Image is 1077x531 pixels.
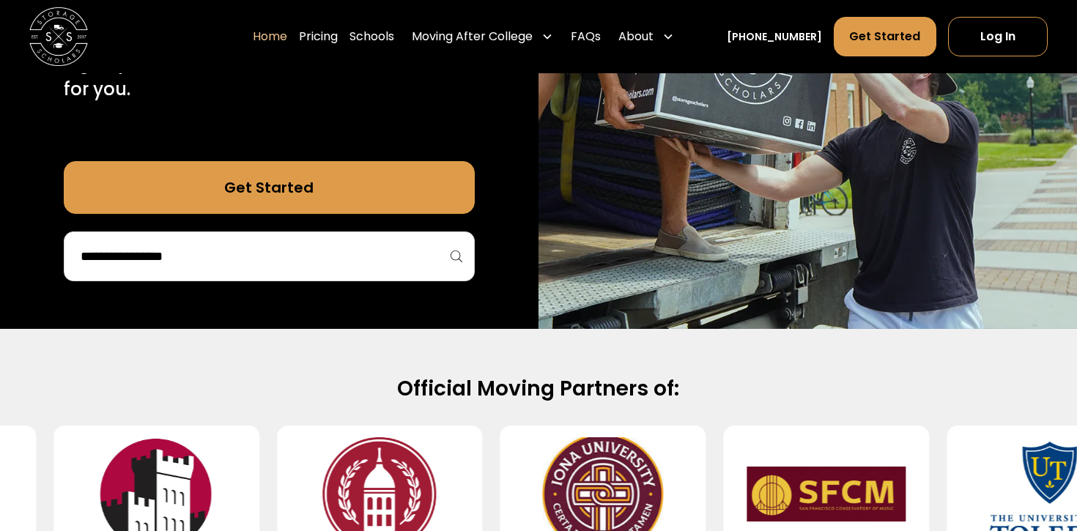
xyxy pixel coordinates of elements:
[618,28,654,45] div: About
[299,16,338,57] a: Pricing
[834,17,936,56] a: Get Started
[29,7,88,66] img: Storage Scholars main logo
[68,376,1008,403] h2: Official Moving Partners of:
[612,16,680,57] div: About
[64,50,475,103] p: Sign up in 5 minutes and we'll handle the rest for you.
[349,16,394,57] a: Schools
[571,16,601,57] a: FAQs
[727,29,822,45] a: [PHONE_NUMBER]
[253,16,287,57] a: Home
[948,17,1048,56] a: Log In
[64,161,475,214] a: Get Started
[406,16,559,57] div: Moving After College
[412,28,533,45] div: Moving After College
